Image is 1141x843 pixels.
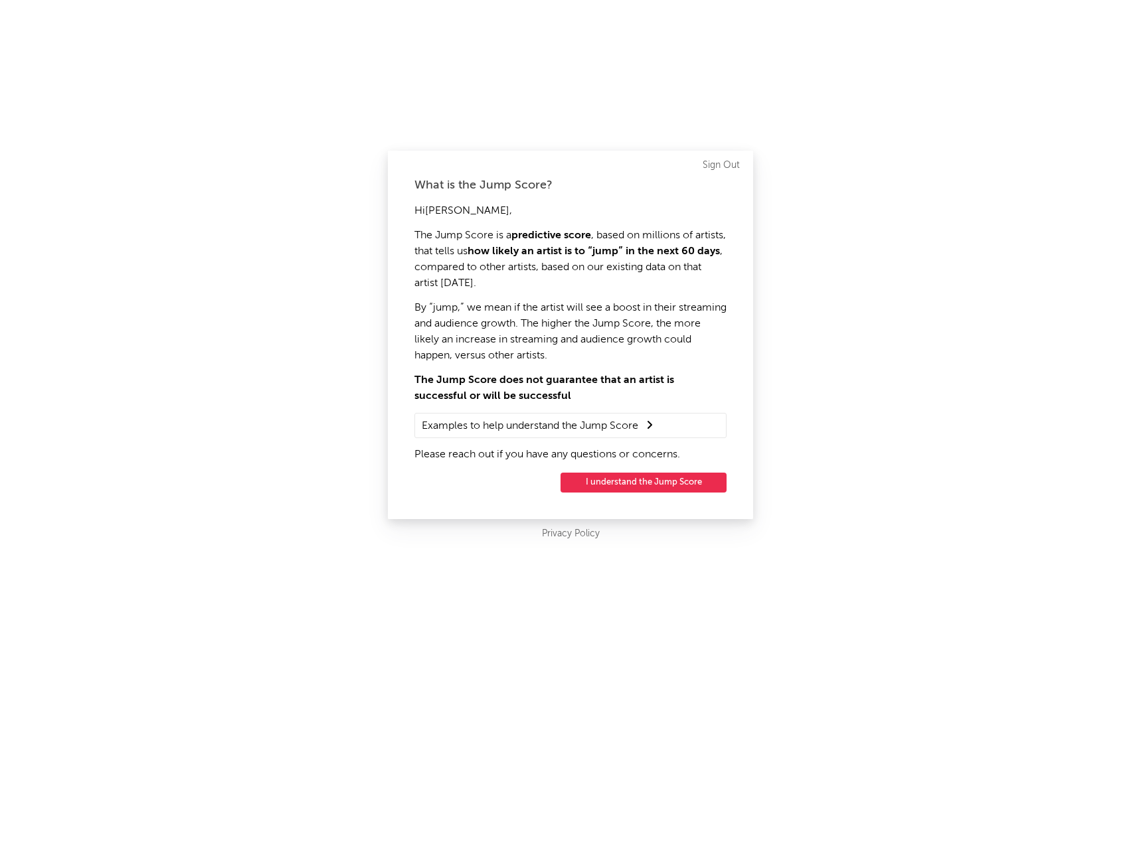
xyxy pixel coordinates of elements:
[561,473,727,493] button: I understand the Jump Score
[414,300,727,364] p: By “jump,” we mean if the artist will see a boost in their streaming and audience growth. The hig...
[414,228,727,291] p: The Jump Score is a , based on millions of artists, that tells us , compared to other artists, ba...
[414,375,674,402] strong: The Jump Score does not guarantee that an artist is successful or will be successful
[542,526,600,542] a: Privacy Policy
[511,230,591,241] strong: predictive score
[414,177,727,193] div: What is the Jump Score?
[414,447,727,463] p: Please reach out if you have any questions or concerns.
[468,246,720,257] strong: how likely an artist is to “jump” in the next 60 days
[703,157,740,173] a: Sign Out
[422,417,719,434] summary: Examples to help understand the Jump Score
[414,203,727,219] p: Hi [PERSON_NAME] ,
